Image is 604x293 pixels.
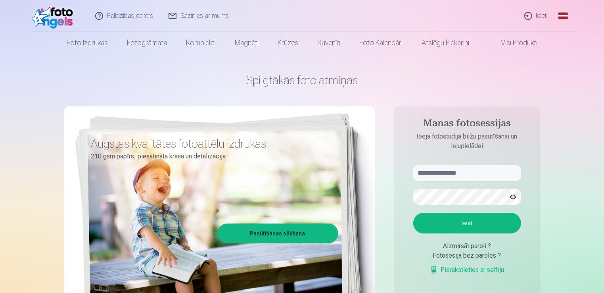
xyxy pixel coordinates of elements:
h3: Augstas kvalitātes fotoattēlu izdrukas [91,137,332,151]
h4: Manas fotosessijas [405,118,529,132]
button: Ieiet [413,213,521,233]
a: Komplekti [176,32,225,54]
div: Fotosesija bez paroles ? [413,251,521,260]
p: Ieeja fotostudijā bilžu pasūtīšanai un lejupielādei [405,132,529,151]
a: Foto izdrukas [57,32,117,54]
a: Foto kalendāri [350,32,412,54]
a: Suvenīri [308,32,350,54]
a: Krūzes [268,32,308,54]
a: Pasūtīšanas sākšana [219,225,337,242]
a: Magnēti [225,32,268,54]
div: Aizmirsāt paroli ? [413,241,521,251]
a: Pierakstieties ar selfiju [430,265,504,275]
a: Atslēgu piekariņi [412,32,479,54]
img: /fa1 [32,3,77,29]
a: Fotogrāmata [117,32,176,54]
a: Visi produkti [479,32,547,54]
p: 210 gsm papīrs, piesātināta krāsa un detalizācija [91,151,332,162]
h1: Spilgtākās foto atmiņas [64,73,540,87]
